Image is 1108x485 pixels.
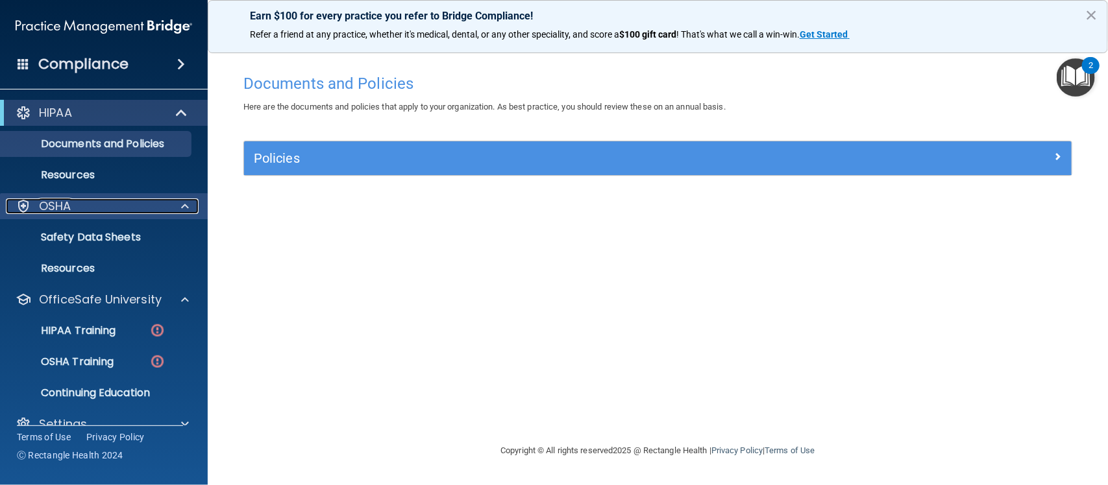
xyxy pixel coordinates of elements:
[1089,65,1093,82] div: 2
[676,29,800,40] span: ! That's what we call a win-win.
[8,324,116,337] p: HIPAA Training
[243,75,1072,92] h4: Documents and Policies
[800,29,848,40] strong: Get Started
[149,322,166,338] img: danger-circle.6113f641.png
[17,431,71,444] a: Terms of Use
[800,29,850,40] a: Get Started
[149,353,166,370] img: danger-circle.6113f641.png
[16,105,188,121] a: HIPAA
[16,292,189,307] a: OfficeSafe University
[8,386,186,399] p: Continuing Education
[17,449,123,462] span: Ⓒ Rectangle Health 2024
[8,231,186,244] p: Safety Data Sheets
[8,137,186,150] p: Documents and Policies
[421,430,895,471] div: Copyright © All rights reserved 2025 @ Rectangle Health | |
[16,198,189,214] a: OSHA
[39,416,87,432] p: Settings
[250,10,1066,22] p: Earn $100 for every practice you refer to Bridge Compliance!
[39,198,71,214] p: OSHA
[711,445,763,455] a: Privacy Policy
[243,102,726,112] span: Here are the documents and policies that apply to your organization. As best practice, you should...
[250,29,619,40] span: Refer a friend at any practice, whether it's medical, dental, or any other speciality, and score a
[39,105,72,121] p: HIPAA
[254,151,855,165] h5: Policies
[8,355,114,368] p: OSHA Training
[619,29,676,40] strong: $100 gift card
[1085,5,1098,25] button: Close
[16,14,192,40] img: PMB logo
[1057,58,1095,97] button: Open Resource Center, 2 new notifications
[38,55,129,73] h4: Compliance
[8,169,186,182] p: Resources
[39,292,162,307] p: OfficeSafe University
[8,262,186,275] p: Resources
[254,148,1062,169] a: Policies
[16,416,189,432] a: Settings
[765,445,815,455] a: Terms of Use
[86,431,145,444] a: Privacy Policy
